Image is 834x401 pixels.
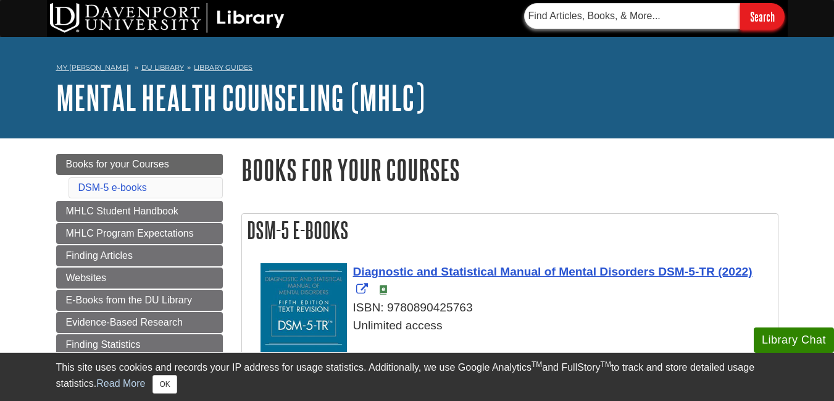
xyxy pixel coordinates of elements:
a: Finding Statistics [56,334,223,355]
nav: breadcrumb [56,59,778,79]
span: Websites [66,272,107,283]
a: DSM-5 e-books [78,182,147,193]
img: e-Book [378,285,388,295]
form: Searches DU Library's articles, books, and more [524,3,785,30]
span: E-Books from the DU Library [66,295,193,305]
a: MHLC Program Expectations [56,223,223,244]
span: Finding Statistics [66,339,141,350]
a: Mental Health Counseling (MHLC) [56,78,425,117]
h1: Books for your Courses [241,154,778,185]
span: Diagnostic and Statistical Manual of Mental Disorders DSM-5-TR (2022) [353,265,753,278]
a: E-Books from the DU Library [56,290,223,311]
img: DU Library [50,3,285,33]
a: My [PERSON_NAME] [56,62,129,73]
span: MHLC Student Handbook [66,206,178,216]
input: Find Articles, Books, & More... [524,3,740,29]
img: Cover Art [261,263,347,387]
div: This site uses cookies and records your IP address for usage statistics. Additionally, we use Goo... [56,360,778,394]
button: Close [152,375,177,394]
a: Finding Articles [56,245,223,266]
a: Link opens in new window [353,265,753,296]
a: MHLC Student Handbook [56,201,223,222]
a: Evidence-Based Research [56,312,223,333]
a: Books for your Courses [56,154,223,175]
sup: TM [532,360,542,369]
span: Books for your Courses [66,159,169,169]
span: Finding Articles [66,250,133,261]
a: Read More [96,378,145,389]
span: MHLC Program Expectations [66,228,194,238]
a: Websites [56,268,223,289]
div: Unlimited access [261,317,772,335]
span: Evidence-Based Research [66,317,183,327]
h2: DSM-5 e-books [242,214,778,247]
a: DU Library [141,63,184,72]
div: ISBN: 9780890425763 [261,299,772,317]
input: Search [740,3,785,30]
a: Library Guides [194,63,252,72]
button: Library Chat [754,327,834,353]
sup: TM [601,360,611,369]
